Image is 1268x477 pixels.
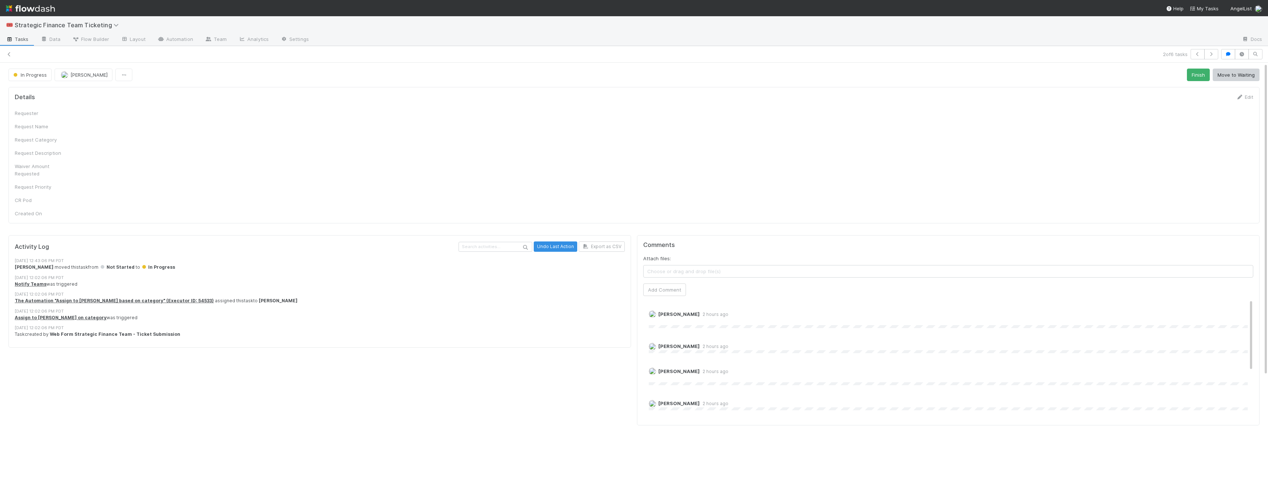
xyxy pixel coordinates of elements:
[700,369,728,374] span: 2 hours ago
[15,264,625,271] div: moved this task from to
[579,241,625,252] button: Export as CSV
[259,298,297,303] strong: [PERSON_NAME]
[15,298,214,303] a: The Automation "Assign to [PERSON_NAME] based on category" (Executor ID: 54533)
[15,123,70,130] div: Request Name
[15,196,70,204] div: CR Pod
[233,34,275,46] a: Analytics
[15,325,625,331] div: [DATE] 12:02:06 PM PDT
[1163,51,1188,58] span: 2 of 6 tasks
[6,2,55,15] img: logo-inverted-e16ddd16eac7371096b0.svg
[6,22,13,28] span: 🎟️
[1236,34,1268,46] a: Docs
[459,242,532,252] input: Search activities...
[15,275,625,281] div: [DATE] 12:02:06 PM PDT
[15,297,625,304] div: assigned this task to
[658,400,700,406] span: [PERSON_NAME]
[72,35,109,43] span: Flow Builder
[66,34,115,46] a: Flow Builder
[15,315,107,320] a: Assign to [PERSON_NAME] on category
[12,72,47,78] span: In Progress
[658,368,700,374] span: [PERSON_NAME]
[6,35,29,43] span: Tasks
[649,368,656,375] img: avatar_aa4fbed5-f21b-48f3-8bdd-57047a9d59de.png
[61,71,68,79] img: avatar_aa4fbed5-f21b-48f3-8bdd-57047a9d59de.png
[15,258,625,264] div: [DATE] 12:43:06 PM PDT
[1213,69,1260,81] button: Move to Waiting
[700,344,728,349] span: 2 hours ago
[15,243,457,251] h5: Activity Log
[8,69,52,81] button: In Progress
[141,264,175,270] span: In Progress
[700,401,728,406] span: 2 hours ago
[15,183,70,191] div: Request Priority
[643,283,686,296] button: Add Comment
[1189,5,1219,12] a: My Tasks
[100,264,135,270] span: Not Started
[534,241,577,252] button: Undo Last Action
[649,310,656,318] img: avatar_aa4fbed5-f21b-48f3-8bdd-57047a9d59de.png
[658,343,700,349] span: [PERSON_NAME]
[15,210,70,217] div: Created On
[115,34,151,46] a: Layout
[35,34,66,46] a: Data
[15,109,70,117] div: Requester
[275,34,315,46] a: Settings
[643,241,1253,249] h5: Comments
[55,69,112,81] button: [PERSON_NAME]
[1255,5,1262,13] img: avatar_aa4fbed5-f21b-48f3-8bdd-57047a9d59de.png
[199,34,233,46] a: Team
[644,265,1253,277] span: Choose or drag and drop file(s)
[649,343,656,350] img: avatar_0a9e60f7-03da-485c-bb15-a40c44fcec20.png
[1166,5,1184,12] div: Help
[15,136,70,143] div: Request Category
[50,331,180,337] strong: Web Form Strategic Finance Team - Ticket Submission
[15,281,625,288] div: was triggered
[15,281,46,287] a: Notify Teams
[15,291,625,297] div: [DATE] 12:02:06 PM PDT
[1189,6,1219,11] span: My Tasks
[15,149,70,157] div: Request Description
[649,400,656,407] img: avatar_0a9e60f7-03da-485c-bb15-a40c44fcec20.png
[15,163,70,177] div: Waiver Amount Requested
[15,21,122,29] span: Strategic Finance Team Ticketing
[15,314,625,321] div: was triggered
[658,311,700,317] span: [PERSON_NAME]
[1230,6,1252,11] span: AngelList
[70,72,108,78] span: [PERSON_NAME]
[151,34,199,46] a: Automation
[15,308,625,314] div: [DATE] 12:02:06 PM PDT
[15,331,625,338] div: Task created by
[700,311,728,317] span: 2 hours ago
[1236,94,1253,100] a: Edit
[15,264,53,270] strong: [PERSON_NAME]
[1187,69,1210,81] button: Finish
[15,94,35,101] h5: Details
[643,255,671,262] label: Attach files:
